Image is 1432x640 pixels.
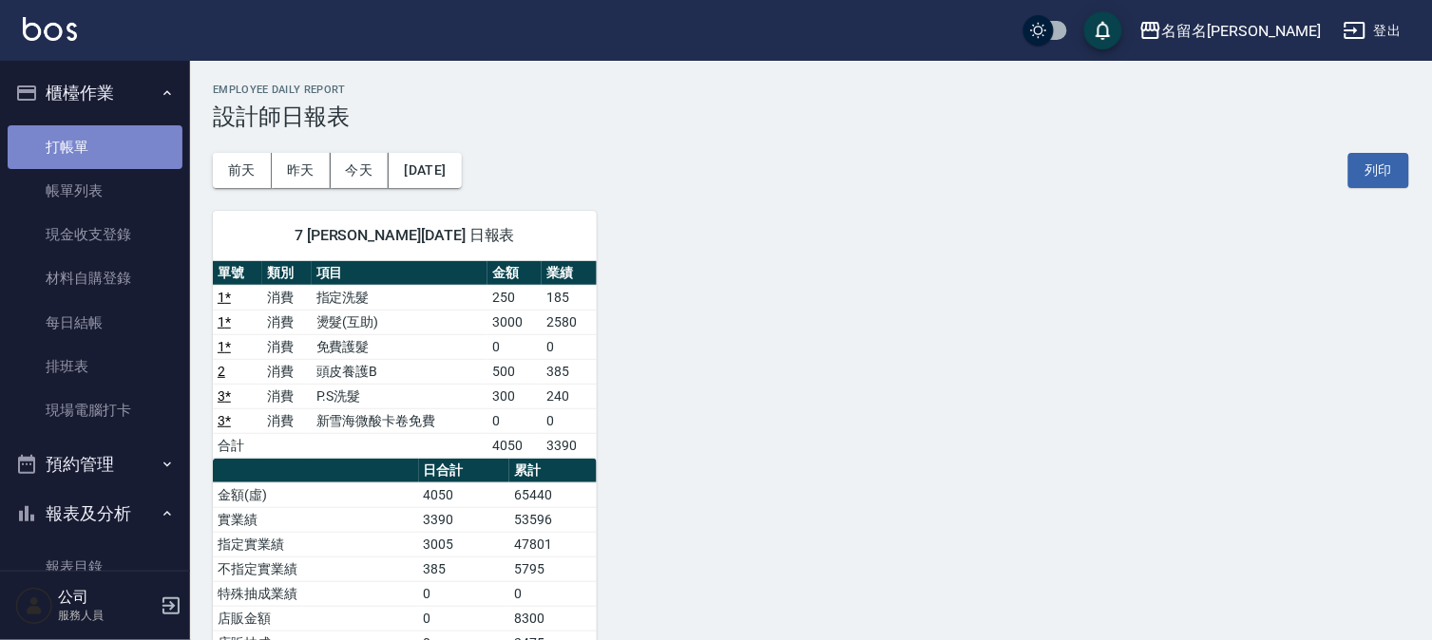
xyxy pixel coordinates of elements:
[213,581,419,606] td: 特殊抽成業績
[58,607,155,624] p: 服務人員
[487,408,542,433] td: 0
[8,213,182,256] a: 現金收支登錄
[213,556,419,581] td: 不指定實業績
[15,587,53,625] img: Person
[213,261,262,286] th: 單號
[236,226,574,245] span: 7 [PERSON_NAME][DATE] 日報表
[1336,13,1409,48] button: 登出
[509,459,597,483] th: 累計
[542,334,596,359] td: 0
[542,408,596,433] td: 0
[312,285,487,310] td: 指定洗髮
[8,388,182,432] a: 現場電腦打卡
[213,532,419,556] td: 指定實業績
[218,364,225,379] a: 2
[213,482,419,507] td: 金額(虛)
[213,153,272,188] button: 前天
[213,433,262,458] td: 合計
[262,359,312,384] td: 消費
[262,384,312,408] td: 消費
[487,285,542,310] td: 250
[312,261,487,286] th: 項目
[262,310,312,334] td: 消費
[487,334,542,359] td: 0
[542,359,596,384] td: 385
[23,17,77,41] img: Logo
[419,482,510,507] td: 4050
[487,359,542,384] td: 500
[487,384,542,408] td: 300
[262,261,312,286] th: 類別
[331,153,390,188] button: 今天
[213,507,419,532] td: 實業績
[419,556,510,581] td: 385
[213,84,1409,96] h2: Employee Daily Report
[419,459,510,483] th: 日合計
[8,489,182,538] button: 報表及分析
[262,285,312,310] td: 消費
[8,169,182,213] a: 帳單列表
[419,606,510,631] td: 0
[8,545,182,589] a: 報表目錄
[213,104,1409,130] h3: 設計師日報表
[509,482,597,507] td: 65440
[487,433,542,458] td: 4050
[419,507,510,532] td: 3390
[8,68,182,118] button: 櫃檯作業
[509,606,597,631] td: 8300
[542,285,596,310] td: 185
[542,433,596,458] td: 3390
[509,507,597,532] td: 53596
[312,408,487,433] td: 新雪海微酸卡卷免費
[487,310,542,334] td: 3000
[509,532,597,556] td: 47801
[213,261,597,459] table: a dense table
[509,556,597,581] td: 5795
[1084,11,1122,49] button: save
[8,256,182,300] a: 材料自購登錄
[8,440,182,489] button: 預約管理
[312,310,487,334] td: 燙髮(互助)
[58,588,155,607] h5: 公司
[272,153,331,188] button: 昨天
[312,334,487,359] td: 免費護髮
[542,310,596,334] td: 2580
[312,359,487,384] td: 頭皮養護B
[312,384,487,408] td: P.S洗髮
[8,301,182,345] a: 每日結帳
[1162,19,1321,43] div: 名留名[PERSON_NAME]
[542,384,596,408] td: 240
[542,261,596,286] th: 業績
[487,261,542,286] th: 金額
[8,345,182,388] a: 排班表
[509,581,597,606] td: 0
[8,125,182,169] a: 打帳單
[213,606,419,631] td: 店販金額
[389,153,461,188] button: [DATE]
[419,581,510,606] td: 0
[419,532,510,556] td: 3005
[1348,153,1409,188] button: 列印
[1132,11,1328,50] button: 名留名[PERSON_NAME]
[262,408,312,433] td: 消費
[262,334,312,359] td: 消費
